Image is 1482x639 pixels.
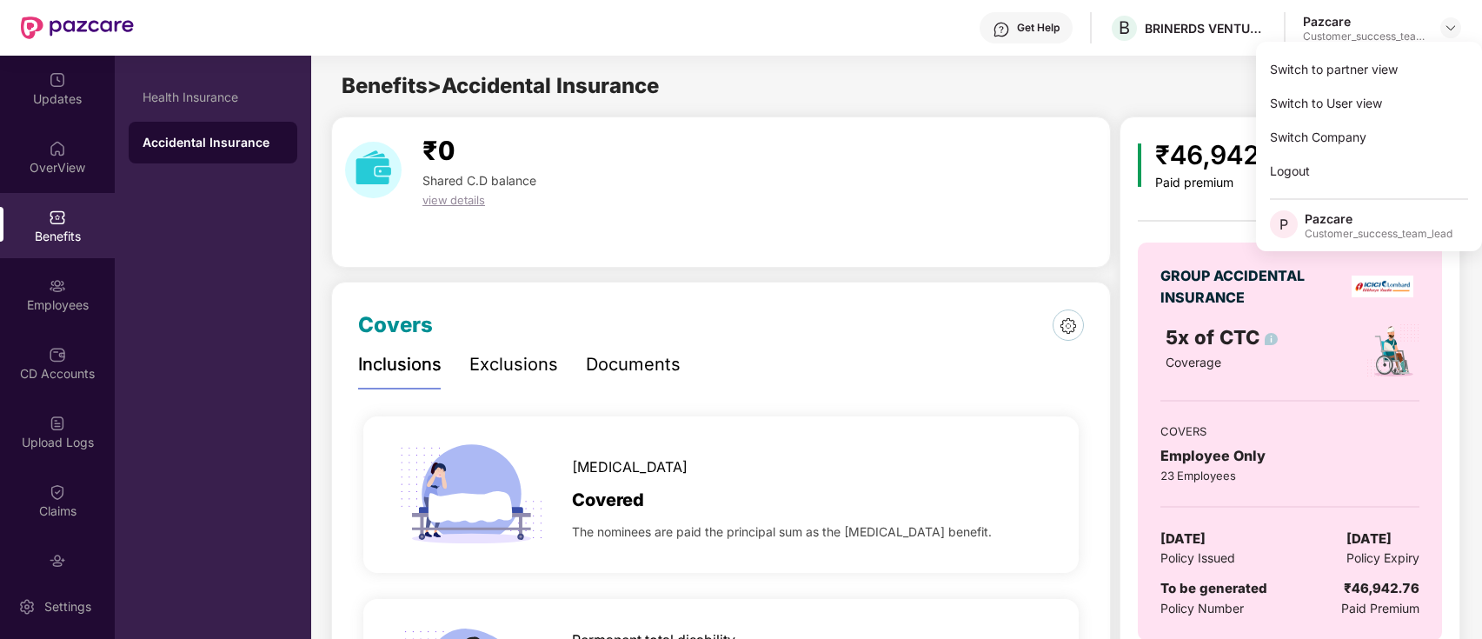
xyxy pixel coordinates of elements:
span: B [1119,17,1130,38]
span: ₹0 [422,135,455,166]
div: Pazcare [1303,13,1425,30]
img: svg+xml;base64,PHN2ZyBpZD0iVXBsb2FkX0xvZ3MiIGRhdGEtbmFtZT0iVXBsb2FkIExvZ3MiIHhtbG5zPSJodHRwOi8vd3... [49,415,66,432]
div: Customer_success_team_lead [1303,30,1425,43]
span: [DATE] [1160,529,1206,549]
div: Accidental Insurance [143,134,283,151]
span: P [1279,214,1288,235]
div: Logout [1256,154,1482,188]
img: svg+xml;base64,PHN2ZyBpZD0iRHJvcGRvd24tMzJ4MzIiIHhtbG5zPSJodHRwOi8vd3d3LnczLm9yZy8yMDAwL3N2ZyIgd2... [1444,21,1458,35]
img: svg+xml;base64,PHN2ZyBpZD0iRW1wbG95ZWVzIiB4bWxucz0iaHR0cDovL3d3dy53My5vcmcvMjAwMC9zdmciIHdpZHRoPS... [49,277,66,295]
div: Exclusions [469,351,558,378]
span: Policy Expiry [1346,549,1419,568]
span: Coverage [1166,355,1221,369]
img: info [1265,333,1278,346]
span: Policy Issued [1160,549,1235,568]
span: Paid Premium [1341,599,1419,618]
div: Switch to User view [1256,86,1482,120]
span: To be generated [1160,580,1267,596]
img: policyIcon [1365,323,1421,379]
div: Inclusions [358,351,442,378]
div: Covers [358,309,433,342]
div: Switch to partner view [1256,52,1482,86]
div: COVERS [1160,423,1419,440]
img: svg+xml;base64,PHN2ZyBpZD0iQ2xhaW0iIHhtbG5zPSJodHRwOi8vd3d3LnczLm9yZy8yMDAwL3N2ZyIgd2lkdGg9IjIwIi... [49,483,66,501]
div: Customer_success_team_lead [1305,227,1452,241]
span: view details [422,193,485,207]
img: svg+xml;base64,PHN2ZyBpZD0iU2V0dGluZy0yMHgyMCIgeG1sbnM9Imh0dHA6Ly93d3cudzMub3JnLzIwMDAvc3ZnIiB3aW... [18,598,36,616]
span: Covered [572,487,644,514]
span: Policy Number [1160,601,1244,616]
div: Health Insurance [143,90,283,104]
div: 23 Employees [1160,467,1419,484]
img: svg+xml;base64,PHN2ZyBpZD0iSG9tZSIgeG1sbnM9Imh0dHA6Ly93d3cudzMub3JnLzIwMDAvc3ZnIiB3aWR0aD0iMjAiIG... [49,140,66,157]
span: [MEDICAL_DATA] [572,456,688,478]
div: ₹46,942.76 [1155,135,1299,176]
img: svg+xml;base64,PHN2ZyBpZD0iVXBkYXRlZCIgeG1sbnM9Imh0dHA6Ly93d3cudzMub3JnLzIwMDAvc3ZnIiB3aWR0aD0iMj... [49,71,66,89]
img: icon [1138,143,1142,187]
div: Paid premium [1155,176,1299,190]
span: The nominees are paid the principal sum as the [MEDICAL_DATA] benefit. [572,523,992,542]
span: Benefits > Accidental Insurance [342,73,659,98]
div: Switch Company [1256,120,1482,154]
img: icon [393,416,549,573]
span: 5x of CTC [1166,326,1278,349]
div: Documents [586,351,681,378]
div: Pazcare [1305,210,1452,227]
img: New Pazcare Logo [21,17,134,39]
img: svg+xml;base64,PHN2ZyBpZD0iRW5kb3JzZW1lbnRzIiB4bWxucz0iaHR0cDovL3d3dy53My5vcmcvMjAwMC9zdmciIHdpZH... [49,552,66,569]
div: GROUP ACCIDENTAL INSURANCE [1160,265,1313,309]
div: Get Help [1017,21,1060,35]
div: Employee Only [1160,445,1419,467]
img: svg+xml;base64,PHN2ZyBpZD0iSGVscC0zMngzMiIgeG1sbnM9Imh0dHA6Ly93d3cudzMub3JnLzIwMDAvc3ZnIiB3aWR0aD... [993,21,1010,38]
div: BRINERDS VENTURES PRIVATE LIMITED [1145,20,1266,37]
span: [DATE] [1346,529,1392,549]
img: download [345,142,402,198]
span: Shared C.D balance [422,173,536,188]
div: Settings [39,598,96,616]
img: svg+xml;base64,PHN2ZyBpZD0iQ0RfQWNjb3VudHMiIGRhdGEtbmFtZT0iQ0QgQWNjb3VudHMiIHhtbG5zPSJodHRwOi8vd3... [49,346,66,363]
img: 6dce827fd94a5890c5f76efcf9a6403c.png [1060,318,1076,334]
img: insurerLogo [1352,276,1413,297]
div: ₹46,942.76 [1344,578,1419,599]
img: svg+xml;base64,PHN2ZyBpZD0iQmVuZWZpdHMiIHhtbG5zPSJodHRwOi8vd3d3LnczLm9yZy8yMDAwL3N2ZyIgd2lkdGg9Ij... [49,209,66,226]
